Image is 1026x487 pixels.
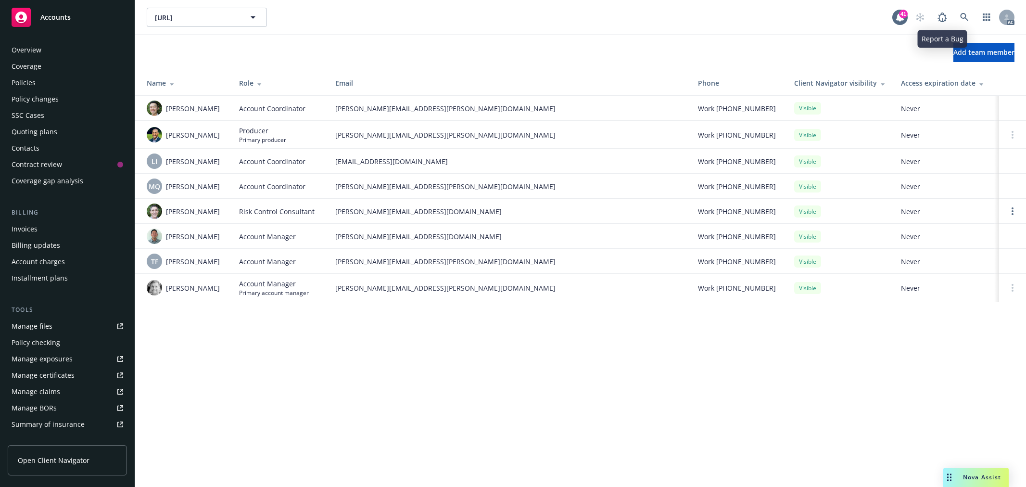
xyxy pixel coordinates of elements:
[335,181,683,192] span: [PERSON_NAME][EMAIL_ADDRESS][PERSON_NAME][DOMAIN_NAME]
[8,59,127,74] a: Coverage
[698,206,776,217] span: Work [PHONE_NUMBER]
[794,155,821,167] div: Visible
[8,305,127,315] div: Tools
[239,156,305,167] span: Account Coordinator
[147,229,162,244] img: photo
[8,208,127,218] div: Billing
[12,351,73,367] div: Manage exposures
[152,156,157,167] span: LI
[166,103,220,114] span: [PERSON_NAME]
[239,231,296,242] span: Account Manager
[166,231,220,242] span: [PERSON_NAME]
[698,256,776,267] span: Work [PHONE_NUMBER]
[8,42,127,58] a: Overview
[12,157,62,172] div: Contract review
[12,254,65,269] div: Account charges
[335,130,683,140] span: [PERSON_NAME][EMAIL_ADDRESS][PERSON_NAME][DOMAIN_NAME]
[794,231,821,243] div: Visible
[933,8,952,27] a: Report a Bug
[239,181,305,192] span: Account Coordinator
[147,280,162,295] img: photo
[12,368,75,383] div: Manage certificates
[955,8,974,27] a: Search
[239,136,286,144] span: Primary producer
[8,368,127,383] a: Manage certificates
[335,103,683,114] span: [PERSON_NAME][EMAIL_ADDRESS][PERSON_NAME][DOMAIN_NAME]
[239,103,305,114] span: Account Coordinator
[8,221,127,237] a: Invoices
[794,205,821,218] div: Visible
[12,221,38,237] div: Invoices
[953,48,1014,57] span: Add team member
[943,468,955,487] div: Drag to move
[901,130,991,140] span: Never
[335,206,683,217] span: [PERSON_NAME][EMAIL_ADDRESS][DOMAIN_NAME]
[239,126,286,136] span: Producer
[901,206,991,217] span: Never
[794,282,821,294] div: Visible
[12,141,39,156] div: Contacts
[18,455,89,465] span: Open Client Navigator
[335,156,683,167] span: [EMAIL_ADDRESS][DOMAIN_NAME]
[8,319,127,334] a: Manage files
[166,256,220,267] span: [PERSON_NAME]
[794,78,886,88] div: Client Navigator visibility
[166,156,220,167] span: [PERSON_NAME]
[8,157,127,172] a: Contract review
[8,351,127,367] a: Manage exposures
[698,78,779,88] div: Phone
[12,335,60,350] div: Policy checking
[166,206,220,217] span: [PERSON_NAME]
[698,156,776,167] span: Work [PHONE_NUMBER]
[963,473,1001,481] span: Nova Assist
[8,4,127,31] a: Accounts
[12,42,41,58] div: Overview
[12,59,41,74] div: Coverage
[12,384,60,399] div: Manage claims
[698,283,776,293] span: Work [PHONE_NUMBER]
[8,91,127,107] a: Policy changes
[149,181,160,192] span: MQ
[155,13,238,23] span: [URL]
[335,256,683,267] span: [PERSON_NAME][EMAIL_ADDRESS][PERSON_NAME][DOMAIN_NAME]
[239,78,320,88] div: Role
[901,78,991,88] div: Access expiration date
[8,108,127,123] a: SSC Cases
[8,254,127,269] a: Account charges
[698,130,776,140] span: Work [PHONE_NUMBER]
[12,400,57,416] div: Manage BORs
[12,124,57,140] div: Quoting plans
[943,468,1009,487] button: Nova Assist
[901,181,991,192] span: Never
[147,127,162,142] img: photo
[12,108,44,123] div: SSC Cases
[147,8,267,27] button: [URL]
[12,270,68,286] div: Installment plans
[335,78,683,88] div: Email
[977,8,996,27] a: Switch app
[151,256,158,267] span: TF
[239,206,315,217] span: Risk Control Consultant
[166,130,220,140] span: [PERSON_NAME]
[8,124,127,140] a: Quoting plans
[166,283,220,293] span: [PERSON_NAME]
[8,173,127,189] a: Coverage gap analysis
[794,256,821,268] div: Visible
[8,400,127,416] a: Manage BORs
[147,78,224,88] div: Name
[911,8,930,27] a: Start snowing
[8,417,127,432] a: Summary of insurance
[166,181,220,192] span: [PERSON_NAME]
[794,102,821,114] div: Visible
[40,13,71,21] span: Accounts
[901,256,991,267] span: Never
[239,256,296,267] span: Account Manager
[8,238,127,253] a: Billing updates
[901,283,991,293] span: Never
[794,180,821,192] div: Visible
[8,75,127,90] a: Policies
[794,129,821,141] div: Visible
[901,231,991,242] span: Never
[8,335,127,350] a: Policy checking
